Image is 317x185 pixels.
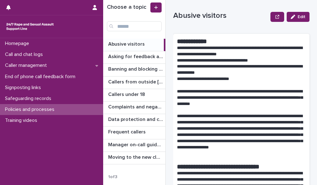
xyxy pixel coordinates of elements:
[103,77,165,89] a: Callers from outside [GEOGRAPHIC_DATA]Callers from outside [GEOGRAPHIC_DATA]
[5,20,55,33] img: rhQMoQhaT3yELyF149Cw
[103,89,165,102] a: Callers under 18Callers under 18
[108,52,164,60] p: Asking for feedback and demographic data
[173,11,268,20] p: Abusive visitors
[3,41,34,47] p: Homepage
[107,4,149,11] h1: Choose a topic
[3,85,46,91] p: Signposting links
[3,62,52,68] p: Caller management
[298,15,305,19] span: Edit
[103,127,165,139] a: Frequent callersFrequent callers
[3,96,56,102] p: Safeguarding records
[287,12,309,22] button: Edit
[3,107,59,112] p: Policies and processes
[3,52,48,57] p: Call and chat logs
[3,74,80,80] p: End of phone call feedback form
[108,115,164,122] p: Data protection and confidentiality guidance
[108,65,164,72] p: Banning and blocking callers
[108,78,164,85] p: Callers from outside England & Wales
[103,102,165,114] a: Complaints and negative feedbackComplaints and negative feedback
[103,139,165,152] a: Manager on-call guidanceManager on-call guidance
[103,51,165,64] a: Asking for feedback and demographic dataAsking for feedback and demographic data
[3,117,42,123] p: Training videos
[103,152,165,164] a: Moving to the new cloud contact centreMoving to the new cloud contact centre
[108,40,146,47] p: Abusive visitors
[103,169,122,185] p: 1 of 3
[107,21,162,31] input: Search
[108,103,164,110] p: Complaints and negative feedback
[108,153,164,160] p: Moving to the new cloud contact centre
[103,39,165,51] a: Abusive visitorsAbusive visitors
[108,90,146,97] p: Callers under 18
[103,114,165,127] a: Data protection and confidentiality guidanceData protection and confidentiality guidance
[108,128,147,135] p: Frequent callers
[103,64,165,76] a: Banning and blocking callersBanning and blocking callers
[108,141,164,148] p: Manager on-call guidance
